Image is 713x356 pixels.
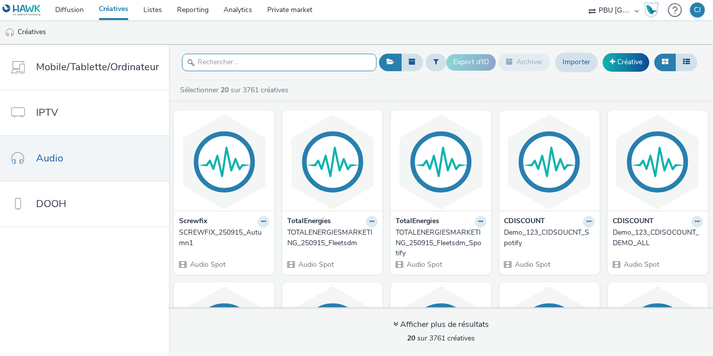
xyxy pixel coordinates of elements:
button: Archiver [498,54,550,71]
span: Audio Spot [623,260,659,269]
span: Audio Spot [406,260,442,269]
strong: TotalEnergies [287,216,331,228]
img: TOTALENERGIESMARKETING_250915_Fleetsdm visual [285,113,380,211]
a: SCREWFIX_250915_Autumn1 [179,228,269,248]
div: CJ [694,3,701,18]
strong: TotalEnergies [396,216,439,228]
a: Créative [603,53,649,71]
span: Audio Spot [297,260,334,269]
a: TOTALENERGIESMARKETING_250915_Fleetsdm [287,228,378,248]
span: Mobile/Tablette/Ordinateur [36,60,159,74]
a: Demo_123_CIDSOUCNT_Spotify [504,228,595,248]
a: Importer [555,53,598,72]
a: TOTALENERGIESMARKETING_250915_Fleetsdm_Spotify [396,228,486,258]
strong: CDISCOUNT [504,216,546,228]
a: Hawk Academy [644,2,663,18]
img: Demo_123_CIDSOUCNT_Spotify visual [502,113,597,211]
a: Sélectionner sur 3761 créatives [179,85,292,95]
span: sur 3761 créatives [407,333,475,343]
button: Grille [654,54,676,71]
span: IPTV [36,105,58,120]
div: TOTALENERGIESMARKETING_250915_Fleetsdm [287,228,374,248]
button: Export d'ID [446,54,496,70]
img: SCREWFIX_250915_Autumn1 visual [176,113,272,211]
img: audio [5,28,15,38]
a: Demo_123_CDISOCOUNT_DEMO_ALL [613,228,703,248]
div: Demo_123_CDISOCOUNT_DEMO_ALL [613,228,699,248]
span: Audio [36,151,63,165]
div: Demo_123_CIDSOUCNT_Spotify [504,228,591,248]
img: TOTALENERGIESMARKETING_250915_Fleetsdm_Spotify visual [393,113,488,211]
div: SCREWFIX_250915_Autumn1 [179,228,265,248]
strong: 20 [407,333,415,343]
button: Liste [675,54,697,71]
div: Afficher plus de résultats [393,319,489,330]
img: undefined Logo [3,4,41,17]
img: Hawk Academy [644,2,659,18]
input: Rechercher... [182,54,377,71]
span: Audio Spot [189,260,226,269]
span: Audio Spot [514,260,551,269]
strong: Screwfix [179,216,207,228]
img: Demo_123_CDISOCOUNT_DEMO_ALL visual [610,113,705,211]
strong: CDISCOUNT [613,216,654,228]
span: DOOH [36,197,66,211]
div: TOTALENERGIESMARKETING_250915_Fleetsdm_Spotify [396,228,482,258]
strong: 20 [221,85,229,95]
